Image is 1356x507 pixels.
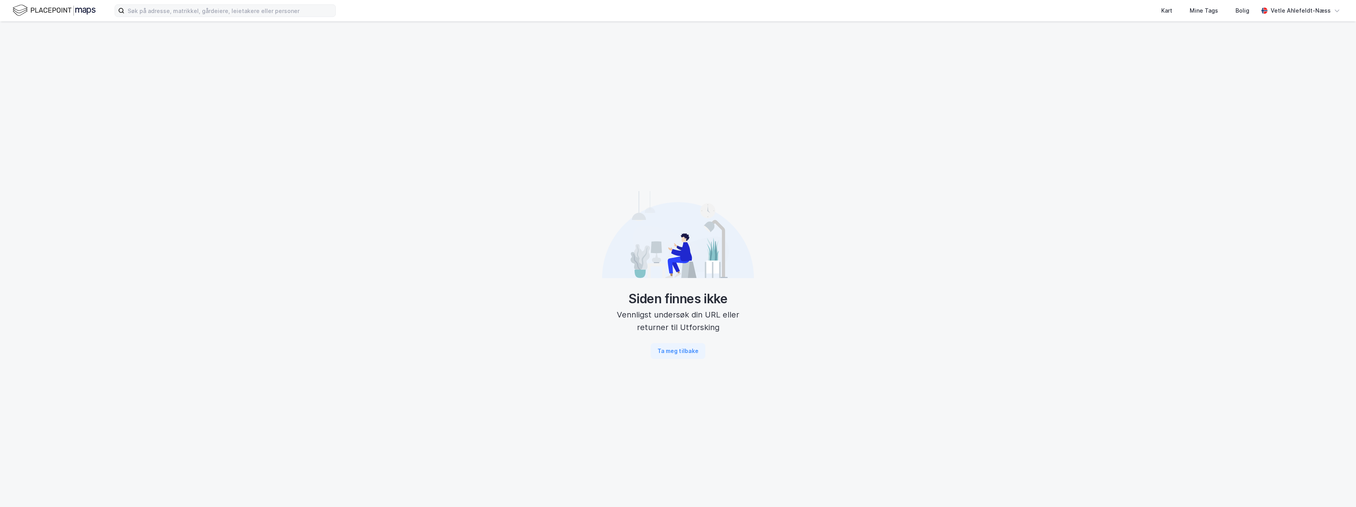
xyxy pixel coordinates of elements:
iframe: Chat Widget [1316,469,1356,507]
div: Kontrollprogram for chat [1316,469,1356,507]
button: Ta meg tilbake [651,343,705,359]
img: logo.f888ab2527a4732fd821a326f86c7f29.svg [13,4,96,17]
input: Søk på adresse, matrikkel, gårdeiere, leietakere eller personer [124,5,335,17]
div: Vetle Ahlefeldt-Næss [1271,6,1331,15]
div: Mine Tags [1190,6,1218,15]
div: Kart [1161,6,1172,15]
div: Bolig [1235,6,1249,15]
div: Siden finnes ikke [602,291,754,307]
div: Vennligst undersøk din URL eller returner til Utforsking [602,308,754,334]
